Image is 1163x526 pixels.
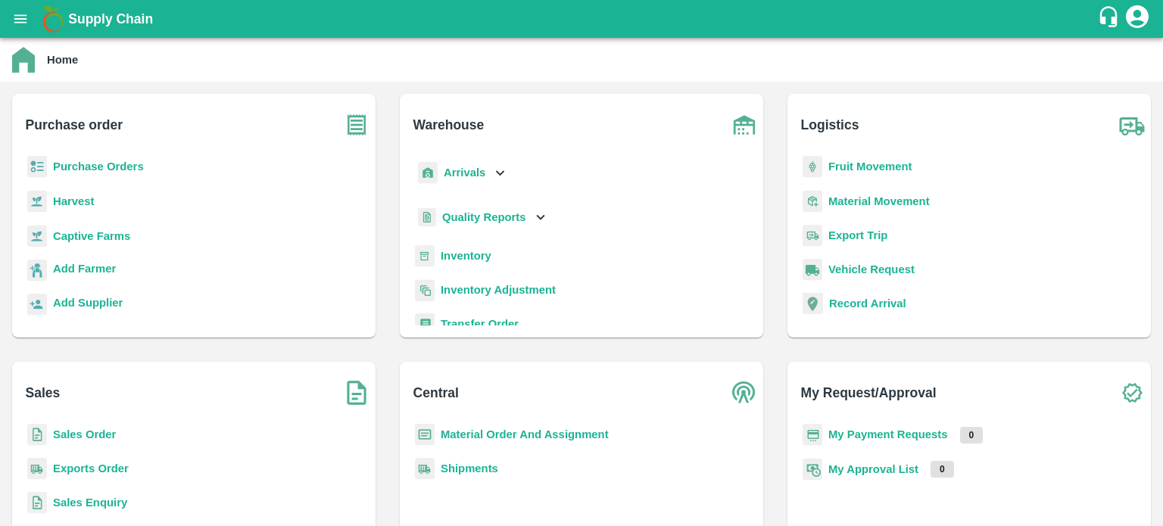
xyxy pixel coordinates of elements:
[960,427,984,444] p: 0
[418,162,438,184] img: whArrival
[725,374,763,412] img: central
[828,229,887,241] a: Export Trip
[338,106,376,144] img: purchase
[1097,5,1124,33] div: customer-support
[53,195,94,207] a: Harvest
[828,463,918,475] a: My Approval List
[803,190,822,213] img: material
[53,297,123,309] b: Add Supplier
[803,225,822,247] img: delivery
[828,195,930,207] a: Material Movement
[803,424,822,446] img: payment
[53,230,130,242] a: Captive Farms
[53,496,127,509] a: Sales Enquiry
[53,160,144,173] a: Purchase Orders
[27,156,47,178] img: reciept
[829,297,906,310] a: Record Arrival
[803,259,822,281] img: vehicle
[1113,374,1151,412] img: check
[38,4,68,34] img: logo
[415,458,435,480] img: shipments
[1113,106,1151,144] img: truck
[828,160,912,173] a: Fruit Movement
[803,293,823,314] img: recordArrival
[3,2,38,36] button: open drawer
[725,106,763,144] img: warehouse
[441,250,491,262] a: Inventory
[415,424,435,446] img: centralMaterial
[27,260,47,282] img: farmer
[26,382,61,403] b: Sales
[53,260,116,281] a: Add Farmer
[26,114,123,135] b: Purchase order
[442,211,526,223] b: Quality Reports
[828,263,915,275] a: Vehicle Request
[413,382,459,403] b: Central
[68,11,153,26] b: Supply Chain
[27,458,47,480] img: shipments
[27,492,47,514] img: sales
[441,428,609,440] a: Material Order And Assignment
[803,156,822,178] img: fruit
[27,225,47,247] img: harvest
[415,202,549,233] div: Quality Reports
[931,461,954,478] p: 0
[415,313,435,335] img: whTransfer
[415,156,509,190] div: Arrivals
[53,428,116,440] a: Sales Order
[338,374,376,412] img: soSales
[803,458,822,481] img: approval
[415,245,435,267] img: whInventory
[801,382,937,403] b: My Request/Approval
[418,208,436,227] img: qualityReport
[441,462,498,475] a: Shipments
[413,114,485,135] b: Warehouse
[415,279,435,301] img: inventory
[27,190,47,213] img: harvest
[47,54,78,66] b: Home
[53,462,129,475] a: Exports Order
[53,263,116,275] b: Add Farmer
[68,8,1097,30] a: Supply Chain
[828,428,948,440] a: My Payment Requests
[27,424,47,446] img: sales
[441,284,556,296] a: Inventory Adjustment
[12,47,35,73] img: home
[801,114,859,135] b: Logistics
[27,294,47,316] img: supplier
[441,318,519,330] a: Transfer Order
[1124,3,1151,35] div: account of current user
[53,294,123,315] a: Add Supplier
[444,167,485,179] b: Arrivals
